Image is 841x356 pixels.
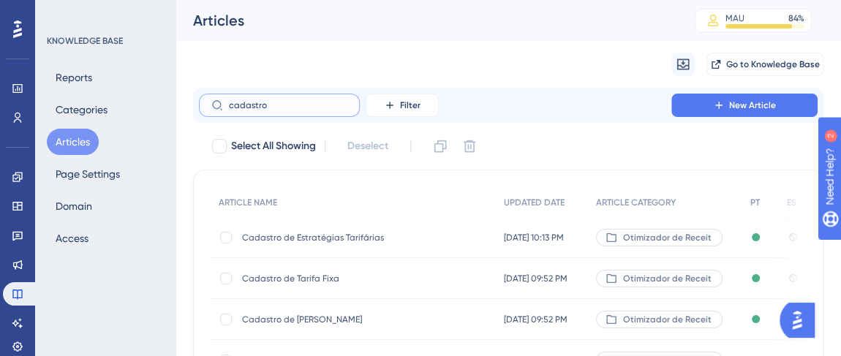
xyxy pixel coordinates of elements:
[47,129,99,155] button: Articles
[725,12,744,24] div: MAU
[671,94,818,117] button: New Article
[623,232,712,243] span: Otimizador de Receit
[706,53,823,76] button: Go to Knowledge Base
[231,137,316,155] span: Select All Showing
[102,7,106,19] div: 2
[334,133,401,159] button: Deselect
[47,64,101,91] button: Reports
[193,10,658,31] div: Articles
[788,12,804,24] div: 84 %
[504,197,565,208] span: UPDATED DATE
[47,35,123,47] div: KNOWLEDGE BASE
[242,273,476,284] span: Cadastro de Tarifa Fixa
[242,232,476,243] span: Cadastro de Estratégias Tarifárias
[504,314,567,325] span: [DATE] 09:52 PM
[750,197,760,208] span: PT
[47,96,116,123] button: Categories
[596,197,676,208] span: ARTICLE CATEGORY
[729,99,776,111] span: New Article
[787,197,796,208] span: ES
[47,193,101,219] button: Domain
[34,4,91,21] span: Need Help?
[347,137,388,155] span: Deselect
[47,225,97,251] button: Access
[366,94,439,117] button: Filter
[229,100,347,110] input: Search
[726,58,820,70] span: Go to Knowledge Base
[623,273,712,284] span: Otimizador de Receit
[400,99,420,111] span: Filter
[219,197,277,208] span: ARTICLE NAME
[242,314,476,325] span: Cadastro de [PERSON_NAME]
[47,161,129,187] button: Page Settings
[780,298,823,342] iframe: UserGuiding AI Assistant Launcher
[504,232,564,243] span: [DATE] 10:13 PM
[504,273,567,284] span: [DATE] 09:52 PM
[623,314,712,325] span: Otimizador de Receit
